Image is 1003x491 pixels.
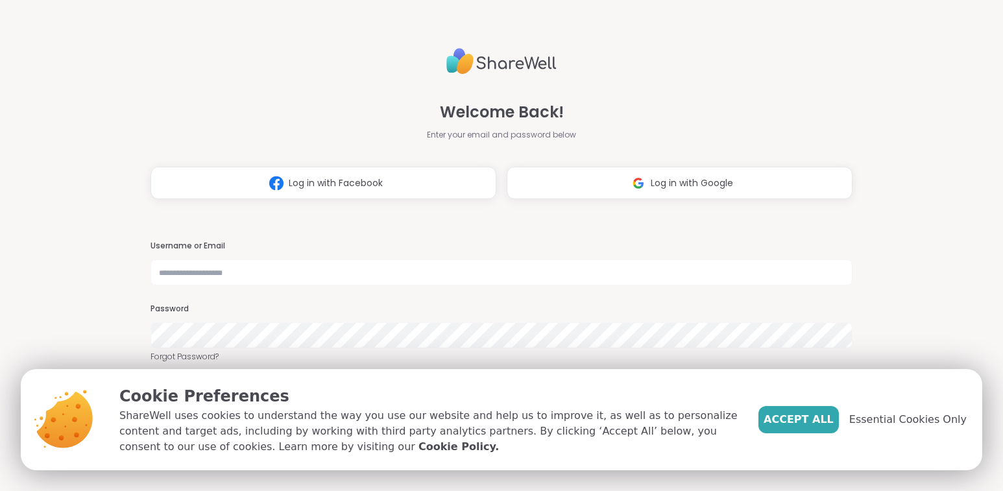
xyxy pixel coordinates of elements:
a: Cookie Policy. [418,439,499,455]
span: Log in with Google [651,176,733,190]
button: Log in with Google [507,167,852,199]
span: Enter your email and password below [427,129,576,141]
span: Log in with Facebook [289,176,383,190]
button: Log in with Facebook [151,167,496,199]
h3: Username or Email [151,241,852,252]
img: ShareWell Logo [446,43,557,80]
span: Accept All [764,412,834,427]
p: Cookie Preferences [119,385,738,408]
span: Welcome Back! [440,101,564,124]
p: ShareWell uses cookies to understand the way you use our website and help us to improve it, as we... [119,408,738,455]
button: Accept All [758,406,839,433]
img: ShareWell Logomark [626,171,651,195]
h3: Password [151,304,852,315]
a: Forgot Password? [151,351,852,363]
span: Essential Cookies Only [849,412,967,427]
img: ShareWell Logomark [264,171,289,195]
